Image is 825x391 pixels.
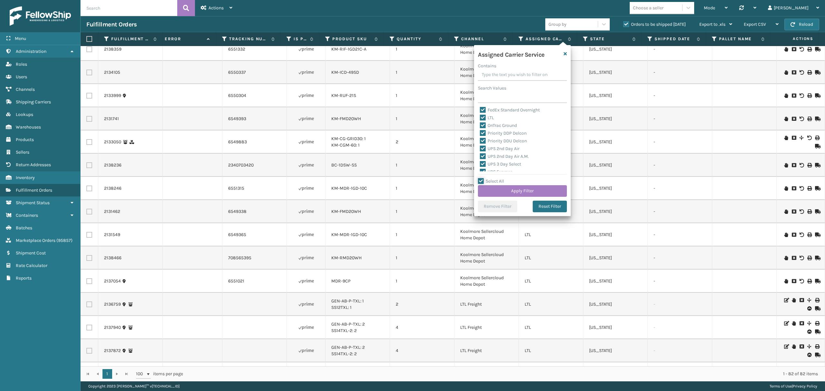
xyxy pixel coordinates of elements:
[800,136,803,140] i: Split Fulfillment Order
[807,329,811,334] i: Upload BOL
[222,107,287,130] td: 6549393
[792,209,796,214] i: Cancel Fulfillment Order
[331,298,364,304] a: GEN-AB-P-TXL: 1
[792,279,796,283] i: Cancel Fulfillment Order
[165,36,204,42] label: Error
[16,149,29,155] span: Sellers
[583,246,648,270] td: [US_STATE]
[792,47,796,52] i: Cancel Fulfillment Order
[454,61,519,84] td: Koolmore Sellercloud Home Depot
[478,62,496,69] label: Contains
[16,124,41,130] span: Warehouses
[16,49,46,54] span: Administration
[583,316,648,339] td: [US_STATE]
[390,316,454,339] td: 4
[583,130,648,154] td: [US_STATE]
[807,47,811,52] i: Print BOL
[331,321,365,327] a: GEN-AB-P-TXL: 2
[815,117,819,121] i: Mark as Shipped
[222,154,287,177] td: 2340703420
[519,316,583,339] td: LTL
[699,22,725,27] span: Export to .xls
[800,47,803,52] i: Void BOL
[583,339,648,362] td: [US_STATE]
[16,74,27,80] span: Users
[815,93,819,98] i: Mark as Shipped
[222,130,287,154] td: 6549883
[454,200,519,223] td: Koolmore Sellercloud Home Depot
[222,270,287,293] td: 6551021
[815,353,819,357] i: Mark as Shipped
[807,298,811,302] i: Split Fulfillment Order
[807,279,811,283] i: Print BOL
[480,107,540,113] label: FedEx Standard Overnight
[331,305,352,310] a: SS12TXL: 1
[807,93,811,98] i: Print BOL
[104,116,119,122] a: 2131741
[331,116,361,121] a: KM-FMD20WH
[390,38,454,61] td: 1
[104,139,121,145] a: 2133050
[800,163,803,167] i: Void BOL
[807,117,811,121] i: Print BOL
[590,36,629,42] label: State
[583,84,648,107] td: [US_STATE]
[390,339,454,362] td: 4
[770,384,792,388] a: Terms of Use
[815,321,819,326] i: Print BOL
[648,61,712,84] td: -
[222,223,287,246] td: 6549365
[792,93,796,98] i: Cancel Fulfillment Order
[807,209,811,214] i: Print BOL
[480,130,527,136] label: Priority DDP Delcon
[583,293,648,316] td: [US_STATE]
[478,49,545,59] h4: Assigned Carrier Service
[815,47,819,52] i: Mark as Shipped
[815,233,819,237] i: Mark as Shipped
[793,384,817,388] a: Privacy Policy
[655,36,694,42] label: Shipped Date
[454,316,519,339] td: LTL Freight
[480,161,521,167] label: UPS 3 Day Select
[104,69,120,76] a: 2134105
[16,62,27,67] span: Roles
[16,250,46,256] span: Shipment Cost
[454,246,519,270] td: Koolmore Sellercloud Home Depot
[792,233,796,237] i: Cancel Fulfillment Order
[480,169,512,175] label: UPS Express
[648,38,712,61] td: -
[744,22,766,27] span: Export CSV
[807,136,811,140] i: Void BOL
[784,298,788,302] i: Edit
[519,246,583,270] td: LTL
[331,46,366,52] a: KM-RIF-1GD21C-A
[648,130,712,154] td: -
[86,21,137,28] h3: Fulfillment Orders
[331,278,351,284] a: MDR-9CP
[390,154,454,177] td: 1
[461,36,500,42] label: Channel
[583,223,648,246] td: [US_STATE]
[222,38,287,61] td: 6551332
[136,369,183,379] span: items per page
[772,33,817,44] span: Actions
[332,36,371,42] label: Product SKU
[390,200,454,223] td: 1
[390,293,454,316] td: 2
[807,256,811,260] i: Print BOL
[583,154,648,177] td: [US_STATE]
[519,223,583,246] td: LTL
[104,348,121,354] a: 2137872
[519,293,583,316] td: LTL
[331,136,366,141] a: KM-CG-GRID30: 1
[648,107,712,130] td: -
[397,36,436,42] label: Quantity
[800,256,803,260] i: Void BOL
[454,293,519,316] td: LTL Freight
[792,186,796,191] i: Cancel Fulfillment Order
[222,61,287,84] td: 6550337
[784,136,788,140] i: On Hold
[478,85,506,91] label: Search Values
[478,185,567,197] button: Apply Filter
[390,130,454,154] td: 2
